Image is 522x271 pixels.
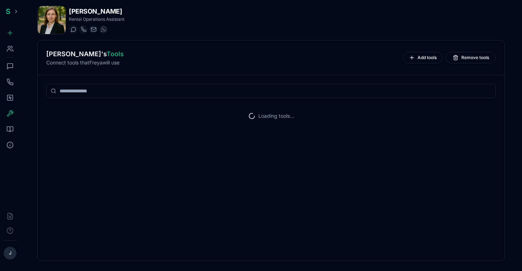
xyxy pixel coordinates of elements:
p: Loading tools... [258,112,294,120]
button: Start a chat with Freya Costa [69,25,77,34]
button: WhatsApp [99,25,108,34]
span: J [9,250,11,256]
span: Tools [107,50,124,58]
button: Add tools [403,52,443,63]
span: Add tools [418,55,437,61]
h1: [PERSON_NAME] [69,6,124,16]
button: Remove tools [446,52,496,63]
span: S [6,7,10,16]
p: Connect tools that Freya will use [46,59,397,66]
p: Rental Operations Assistant [69,16,124,22]
button: J [4,247,17,260]
img: WhatsApp [101,26,107,32]
button: Send email to freya.costa@getspinnable.ai [89,25,98,34]
h2: [PERSON_NAME] 's [46,49,397,59]
span: Remove tools [461,55,489,61]
button: Start a call with Freya Costa [79,25,88,34]
img: Freya Costa [38,6,66,34]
